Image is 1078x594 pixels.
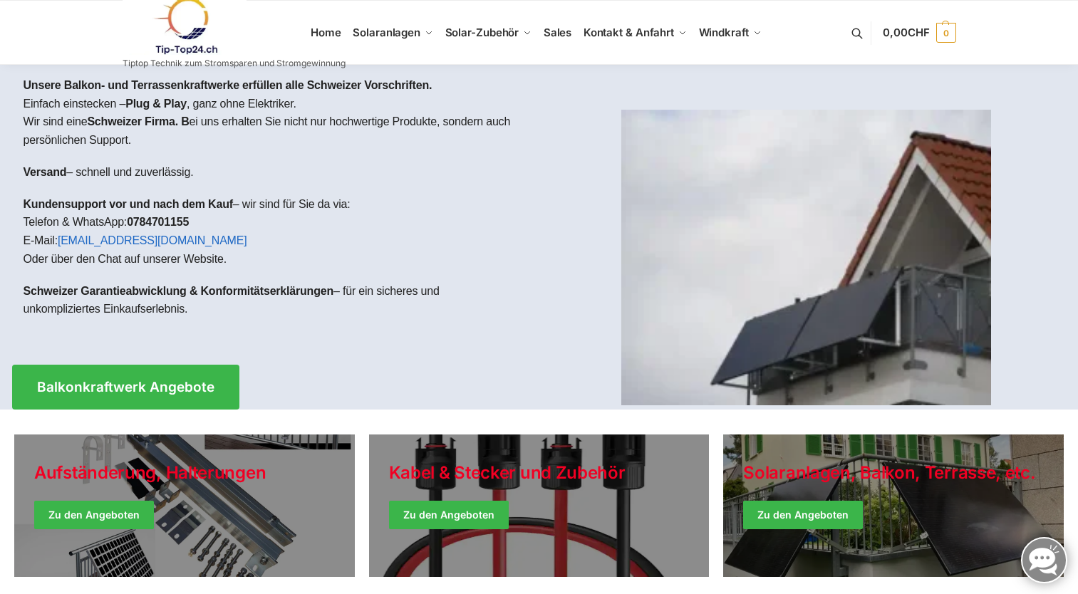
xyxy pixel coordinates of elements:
a: 0,00CHF 0 [883,11,955,54]
span: Solaranlagen [353,26,420,39]
a: Winter Jackets [723,434,1064,577]
a: Holiday Style [369,434,710,577]
strong: Plug & Play [125,98,187,110]
a: Windkraft [693,1,767,65]
p: – schnell und zuverlässig. [24,163,528,182]
p: Wir sind eine ei uns erhalten Sie nicht nur hochwertige Produkte, sondern auch persönlichen Support. [24,113,528,149]
a: Sales [537,1,577,65]
span: Sales [544,26,572,39]
a: Solar-Zubehör [439,1,537,65]
a: Kontakt & Anfahrt [577,1,693,65]
img: Home 1 [621,110,991,405]
span: 0,00 [883,26,929,39]
span: Kontakt & Anfahrt [584,26,674,39]
span: Solar-Zubehör [445,26,519,39]
p: Tiptop Technik zum Stromsparen und Stromgewinnung [123,59,346,68]
p: – für ein sicheres und unkompliziertes Einkaufserlebnis. [24,282,528,318]
span: CHF [908,26,930,39]
div: Einfach einstecken – , ganz ohne Elektriker. [12,65,539,343]
strong: Kundensupport vor und nach dem Kauf [24,198,233,210]
span: Windkraft [699,26,749,39]
strong: 0784701155 [127,216,189,228]
a: Balkonkraftwerk Angebote [12,365,239,410]
span: 0 [936,23,956,43]
strong: Schweizer Garantieabwicklung & Konformitätserklärungen [24,285,334,297]
strong: Schweizer Firma. B [87,115,189,127]
span: Balkonkraftwerk Angebote [37,380,214,394]
a: Holiday Style [14,434,355,577]
strong: Versand [24,166,67,178]
a: Solaranlagen [347,1,439,65]
a: [EMAIL_ADDRESS][DOMAIN_NAME] [58,234,247,246]
p: – wir sind für Sie da via: Telefon & WhatsApp: E-Mail: Oder über den Chat auf unserer Website. [24,195,528,268]
strong: Unsere Balkon- und Terrassenkraftwerke erfüllen alle Schweizer Vorschriften. [24,79,432,91]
